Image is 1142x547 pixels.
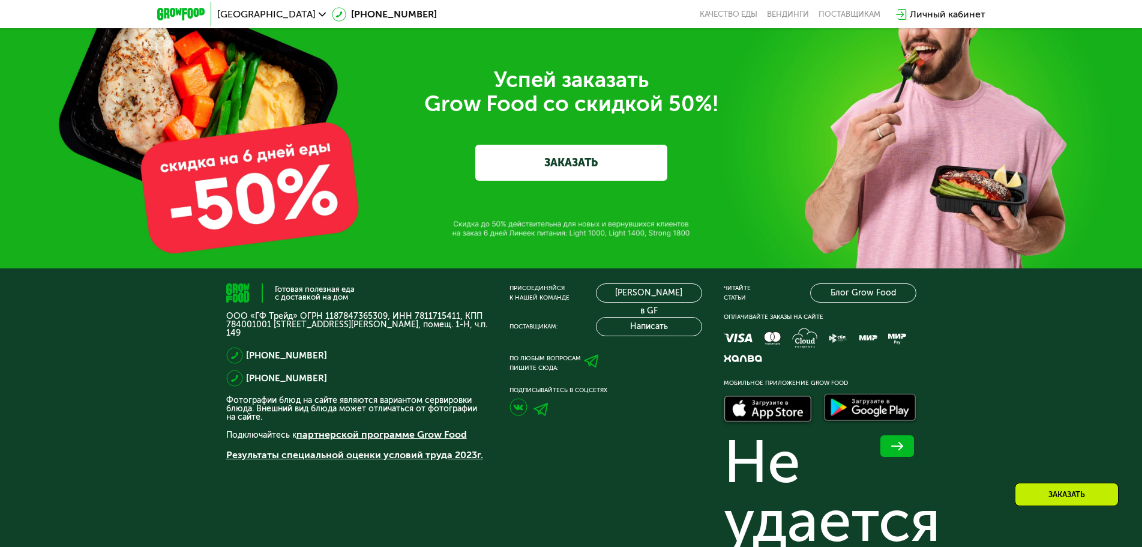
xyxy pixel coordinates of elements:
div: Готовая полезная еда с доставкой на дом [275,285,355,301]
a: Блог Grow Food [810,283,916,303]
span: [GEOGRAPHIC_DATA] [217,10,316,19]
a: ЗАКАЗАТЬ [475,145,667,181]
a: [PHONE_NUMBER] [332,7,437,22]
img: Доступно в Google Play [821,391,919,426]
a: Вендинги [767,10,809,19]
div: Личный кабинет [910,7,985,22]
a: [PERSON_NAME] в GF [596,283,702,303]
div: Успей заказать Grow Food со скидкой 50%! [235,68,907,116]
div: поставщикам [819,10,880,19]
div: Поставщикам: [509,322,557,331]
a: [PHONE_NUMBER] [246,348,327,363]
div: Мобильное приложение Grow Food [724,378,916,388]
div: Подписывайтесь в соцсетях [509,385,702,395]
div: Присоединяйся к нашей команде [509,283,569,303]
button: Написать [596,317,702,336]
div: Читайте статьи [724,283,751,303]
p: Фотографии блюд на сайте являются вариантом сервировки блюда. Внешний вид блюда может отличаться ... [226,396,488,422]
div: Оплачивайте заказы на сайте [724,312,916,322]
a: Результаты специальной оценки условий труда 2023г. [226,449,483,461]
a: Качество еды [700,10,757,19]
div: Заказать [1015,483,1119,506]
a: [PHONE_NUMBER] [246,371,327,385]
a: партнерской программе Grow Food [296,429,467,440]
p: Подключайтесь к [226,428,488,442]
div: По любым вопросам пишите сюда: [509,354,581,373]
p: ООО «ГФ Трейд» ОГРН 1187847365309, ИНН 7811715411, КПП 784001001 [STREET_ADDRESS][PERSON_NAME], п... [226,312,488,337]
